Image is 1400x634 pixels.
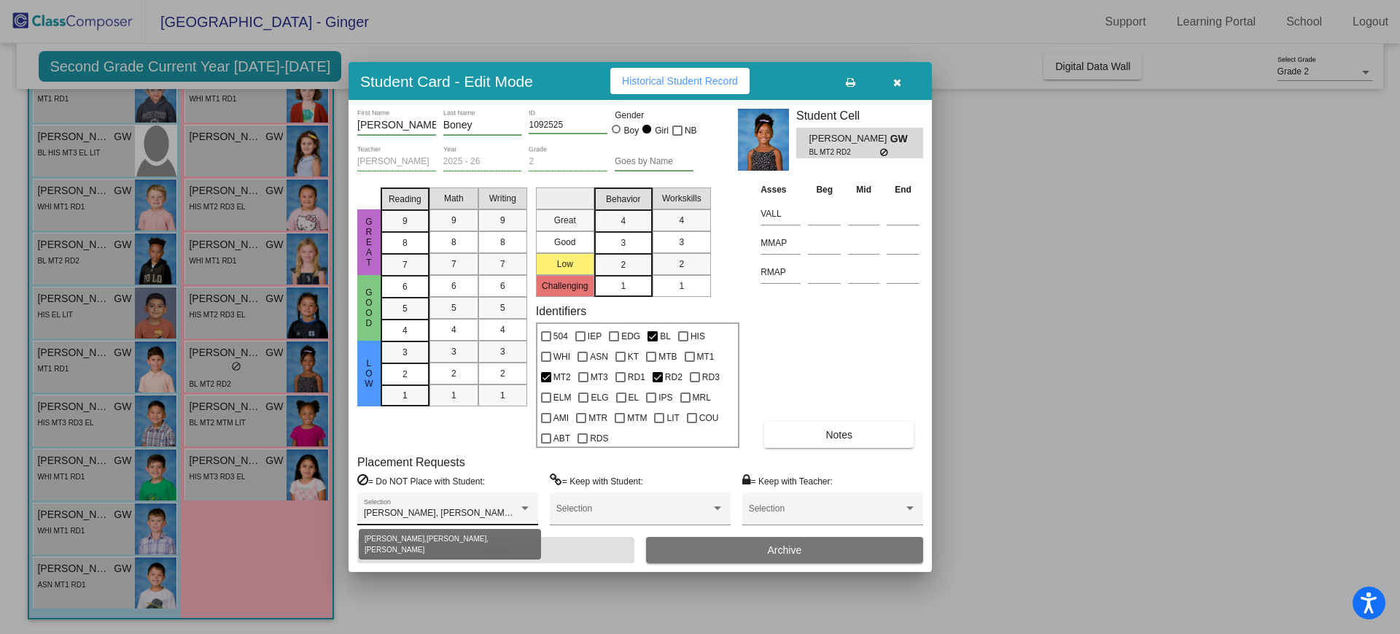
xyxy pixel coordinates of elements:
span: 3 [621,236,626,250]
span: 504 [553,328,568,345]
span: 8 [402,236,408,250]
span: Good [362,287,376,328]
span: 4 [621,214,626,228]
span: IPS [658,389,672,406]
span: 5 [500,301,505,314]
mat-label: Gender [615,109,693,122]
input: assessment [761,203,801,225]
input: Enter ID [529,120,607,131]
span: Behavior [606,193,640,206]
input: assessment [761,261,801,283]
label: = Keep with Student: [550,473,643,488]
span: Notes [825,429,852,441]
span: WHI [553,348,570,366]
span: RD3 [702,368,720,386]
span: BL [660,328,671,345]
span: ELG [591,389,608,406]
span: Reading [389,193,421,206]
span: 2 [500,367,505,380]
span: EL [629,389,639,406]
span: 2 [621,258,626,271]
th: Beg [804,182,844,198]
span: 1 [621,279,626,293]
span: 1 [451,389,456,402]
span: 1 [679,279,684,293]
span: 2 [451,367,456,380]
span: 9 [500,214,505,227]
button: Save [357,537,634,563]
div: Boy [623,124,639,137]
span: 4 [402,324,408,337]
span: Archive [768,544,802,556]
span: Writing [489,192,516,205]
button: Notes [764,422,914,448]
span: 6 [500,279,505,293]
span: 9 [451,214,456,227]
div: Girl [654,124,669,137]
span: MTB [658,348,677,366]
th: Asses [757,182,804,198]
span: 1 [500,389,505,402]
span: 5 [451,301,456,314]
span: 3 [500,345,505,358]
span: Save [483,544,509,556]
span: 4 [500,323,505,336]
label: Placement Requests [357,455,465,469]
label: = Do NOT Place with Student: [357,473,485,488]
th: Mid [844,182,883,198]
span: RDS [590,430,608,447]
span: 9 [402,214,408,228]
label: = Keep with Teacher: [742,473,833,488]
span: 2 [679,258,684,271]
span: 8 [451,236,456,249]
h3: Student Card - Edit Mode [360,72,533,90]
span: 5 [402,302,408,315]
span: MTM [627,409,647,427]
span: RD1 [628,368,645,386]
span: KT [628,348,639,366]
span: 4 [451,323,456,336]
span: AMI [553,409,569,427]
h3: Student Cell [796,109,923,123]
span: 3 [402,346,408,359]
span: MT2 [553,368,571,386]
span: [PERSON_NAME], [PERSON_NAME], [PERSON_NAME] [364,508,589,518]
span: 6 [402,280,408,293]
span: COU [699,409,719,427]
span: ELM [553,389,572,406]
span: Historical Student Record [622,75,738,87]
span: Math [444,192,464,205]
span: 1 [402,389,408,402]
span: BL MT2 RD2 [809,147,879,158]
input: goes by name [615,157,693,167]
span: NB [685,122,697,139]
span: LIT [666,409,679,427]
span: 3 [451,345,456,358]
span: 2 [402,368,408,381]
span: MTR [588,409,607,427]
span: ASN [590,348,608,366]
span: Great [362,217,376,268]
span: 4 [679,214,684,227]
span: ABT [553,430,570,447]
span: 7 [402,258,408,271]
input: grade [529,157,607,167]
label: Identifiers [536,304,586,318]
span: 3 [679,236,684,249]
span: 7 [451,258,456,271]
span: [PERSON_NAME] [809,131,890,147]
input: teacher [357,157,436,167]
span: MRL [693,389,711,406]
span: RD2 [665,368,682,386]
span: Low [362,358,376,389]
input: year [443,157,522,167]
span: 7 [500,258,505,271]
span: 8 [500,236,505,249]
span: GW [890,131,911,147]
span: MT3 [591,368,608,386]
th: End [883,182,923,198]
button: Historical Student Record [610,68,750,94]
span: MT1 [697,348,715,366]
span: IEP [588,328,602,345]
span: HIS [691,328,705,345]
